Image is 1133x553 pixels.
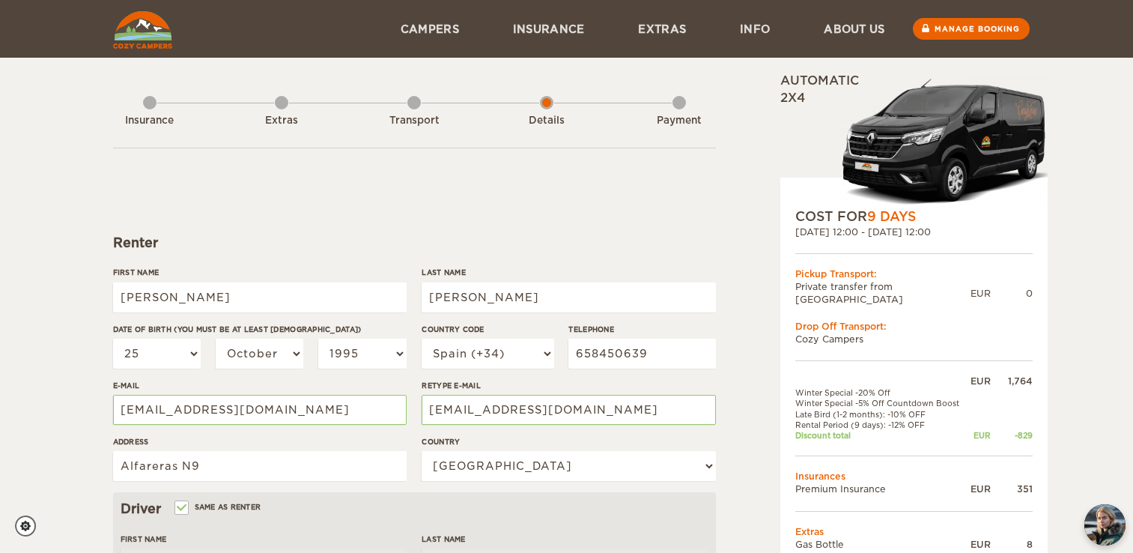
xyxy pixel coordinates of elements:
td: Rental Period (9 days): -12% OFF [795,420,968,430]
label: Telephone [568,324,715,335]
input: e.g. 1 234 567 890 [568,339,715,369]
td: Insurances [795,470,1033,483]
input: e.g. William [113,282,407,312]
div: 1,764 [991,375,1033,387]
label: First Name [113,267,407,278]
a: Cookie settings [15,516,46,537]
label: Country Code [422,324,553,335]
div: Details [505,114,588,128]
a: Manage booking [913,18,1030,40]
div: Pickup Transport: [795,268,1033,280]
div: 351 [991,483,1033,495]
label: Address [113,436,407,447]
div: 8 [991,538,1033,551]
img: Cozy Campers [113,11,172,49]
div: Driver [121,500,708,518]
div: Insurance [109,114,191,128]
div: EUR [967,538,990,551]
input: e.g. example@example.com [113,395,407,425]
button: chat-button [1084,504,1126,546]
div: Drop Off Transport: [795,320,1033,333]
td: Premium Insurance [795,483,968,495]
div: -829 [991,430,1033,441]
div: Renter [113,234,716,252]
label: Date of birth (You must be at least [DEMOGRAPHIC_DATA]) [113,324,407,335]
div: 0 [991,287,1033,300]
label: Country [422,436,715,447]
div: EUR [967,375,990,387]
input: Same as renter [176,504,186,514]
div: Automatic 2x4 [780,73,1048,208]
td: Discount total [795,430,968,441]
input: e.g. Smith [422,282,715,312]
div: [DATE] 12:00 - [DATE] 12:00 [795,226,1033,238]
td: Gas Bottle [795,538,968,551]
label: First Name [121,534,407,545]
td: Private transfer from [GEOGRAPHIC_DATA] [795,280,971,306]
div: EUR [971,287,991,300]
div: Payment [638,114,720,128]
div: EUR [967,430,990,441]
td: Late Bird (1-2 months): -10% OFF [795,409,968,420]
td: Cozy Campers [795,333,1033,345]
td: Winter Special -5% Off Countdown Boost [795,398,968,408]
div: EUR [967,483,990,495]
label: Last Name [422,534,708,545]
div: Extras [240,114,323,128]
label: Retype E-mail [422,380,715,391]
input: e.g. Street, City, Zip Code [113,451,407,481]
span: 9 Days [867,209,916,224]
input: e.g. example@example.com [422,395,715,425]
td: Winter Special -20% Off [795,387,968,398]
img: Freyja at Cozy Campers [1084,504,1126,546]
div: COST FOR [795,208,1033,226]
label: E-mail [113,380,407,391]
div: Transport [373,114,455,128]
td: Extras [795,525,1033,538]
label: Last Name [422,267,715,278]
img: Stuttur-m-c-logo-2.png [840,77,1048,208]
label: Same as renter [176,500,261,514]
